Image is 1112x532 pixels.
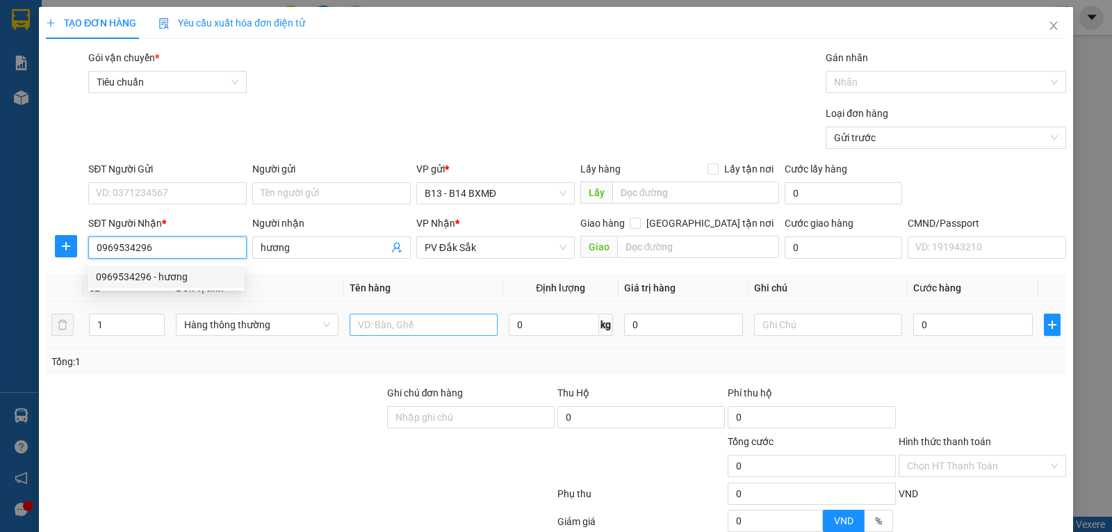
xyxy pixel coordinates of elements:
div: SĐT Người Nhận [88,216,247,231]
span: TẠO ĐƠN HÀNG [46,17,136,29]
span: kg [599,314,613,336]
label: Cước lấy hàng [785,163,847,175]
span: Lấy tận nơi [719,161,779,177]
span: Giao hàng [580,218,625,229]
input: Dọc đường [617,236,780,258]
span: Tổng cước [728,436,774,447]
div: Tổng: 1 [51,354,430,369]
span: Gói vận chuyển [88,52,159,63]
button: delete [51,314,74,336]
span: plus [46,18,56,28]
span: B13 - B14 BXMĐ [425,183,566,204]
span: Gửi trước [834,127,1058,148]
label: Gán nhãn [826,52,868,63]
span: VND [834,515,853,526]
input: Cước lấy hàng [785,182,902,204]
input: Dọc đường [612,182,780,204]
span: Giá trị hàng [624,282,676,293]
div: Người nhận [252,216,411,231]
span: Cước hàng [913,282,961,293]
img: icon [158,18,170,29]
span: plus [1045,319,1060,330]
span: % [875,515,882,526]
div: Người gửi [252,161,411,177]
label: Ghi chú đơn hàng [387,387,464,398]
button: Close [1034,7,1073,46]
span: Lấy [580,182,612,204]
input: Ghi chú đơn hàng [387,406,555,428]
span: plus [56,241,76,252]
span: Tên hàng [350,282,391,293]
div: Phí thu hộ [728,385,895,406]
span: [GEOGRAPHIC_DATA] tận nơi [641,216,779,231]
span: PV Đắk Sắk [425,237,566,258]
input: 0 [624,314,743,336]
label: Hình thức thanh toán [899,436,991,447]
div: VP gửi [416,161,575,177]
span: Yêu cầu xuất hóa đơn điện tử [158,17,305,29]
span: close [1048,20,1059,31]
label: Loại đơn hàng [826,108,888,119]
span: Định lượng [536,282,585,293]
div: SĐT Người Gửi [88,161,247,177]
div: Phụ thu [556,486,726,510]
span: Lấy hàng [580,163,621,175]
button: plus [55,235,77,257]
label: Cước giao hàng [785,218,853,229]
span: Tiêu chuẩn [97,72,238,92]
input: Cước giao hàng [785,236,902,259]
span: user-add [391,242,402,253]
button: plus [1044,314,1061,336]
th: Ghi chú [749,275,908,302]
div: CMND/Passport [908,216,1066,231]
input: VD: Bàn, Ghế [350,314,498,336]
div: 0969534296 - hương [88,266,245,288]
span: Thu Hộ [557,387,589,398]
span: VP Nhận [416,218,455,229]
input: Ghi Chú [754,314,902,336]
span: VND [899,488,918,499]
div: 0969534296 - hương [96,269,236,284]
span: Hàng thông thường [184,314,330,335]
span: Giao [580,236,617,258]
